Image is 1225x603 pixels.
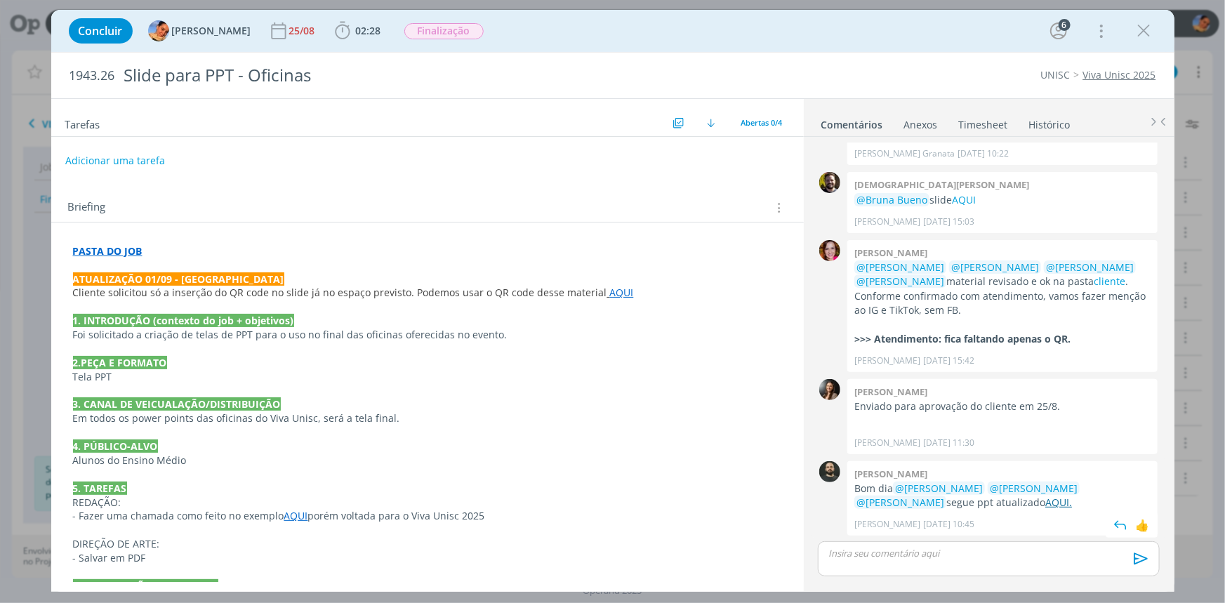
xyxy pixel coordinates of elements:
span: @Bruna Bueno [856,193,927,206]
p: Alunos do Ensino Médio [73,453,782,468]
img: answer.svg [1110,515,1131,536]
a: UNISC [1041,68,1071,81]
a: AQUI [284,509,308,522]
p: Foi solicitado a criação de telas de PPT para o uso no final das oficinas oferecidas no evento. [73,328,782,342]
p: - Fazer uma chamada como feito no exemplo porém voltada para o Viva Unisc 2025 [73,509,782,523]
span: [PERSON_NAME] [172,26,251,36]
strong: >>> Atendimento: fica faltando apenas o QR. [854,332,1071,345]
p: [PERSON_NAME] [854,518,920,531]
div: 6 [1059,19,1071,31]
img: B [819,240,840,261]
img: B [819,379,840,400]
span: Briefing [68,199,106,217]
button: Adicionar uma tarefa [65,148,166,173]
span: @[PERSON_NAME] [951,260,1039,274]
b: [PERSON_NAME] [854,385,927,398]
strong: 1. INTRODUÇÃO (contexto do job + objetivos) [73,314,294,327]
button: Concluir [69,18,133,44]
div: Slide para PPT - Oficinas [118,58,698,93]
span: @[PERSON_NAME] [856,274,944,288]
span: @[PERSON_NAME] [856,260,944,274]
span: 02:28 [356,24,381,37]
img: L [148,20,169,41]
button: 02:28 [331,20,385,42]
span: Finalização [404,23,484,39]
p: material revisado e ok na pasta . Conforme confirmado com atendimento, vamos fazer menção ao IG e... [854,260,1151,318]
button: Finalização [404,22,484,40]
img: P [819,461,840,482]
p: Em todos os power points das oficinas do Viva Unisc, será a tela final. [73,411,782,425]
span: Concluir [79,25,123,37]
div: 25/08 [289,26,318,36]
span: - Salvar em PDF [73,551,146,564]
span: [DATE] 10:45 [923,518,974,531]
div: dialog [51,10,1174,592]
p: [PERSON_NAME] [854,354,920,367]
img: C [819,172,840,193]
span: [DATE] 15:42 [923,354,974,367]
a: AQUI. [1045,496,1072,509]
p: Tela PPT [73,370,782,384]
span: Tarefas [65,114,100,131]
p: [PERSON_NAME] [854,216,920,228]
span: Abertas 0/4 [741,117,783,128]
div: 👍 [1135,517,1149,534]
strong: ATUALIZAÇÃO 01/09 - [GEOGRAPHIC_DATA] [73,272,284,286]
p: [PERSON_NAME] Granata [854,147,955,160]
span: [DATE] 11:30 [923,437,974,449]
p: slide [854,193,1151,207]
button: L[PERSON_NAME] [148,20,251,41]
span: Cliente solicitou só a inserção do QR code no slide já no espaço previsto. Podemos usar o QR code... [73,286,607,299]
strong: 6. INFORMAÇÕES ADICIONAIS [73,579,218,592]
a: Comentários [821,112,884,132]
p: Enviado para aprovação do cliente em 25/8. [854,399,1151,413]
span: 1943.26 [69,68,115,84]
button: 6 [1047,20,1070,42]
a: Viva Unisc 2025 [1083,68,1156,81]
b: [DEMOGRAPHIC_DATA][PERSON_NAME] [854,178,1029,191]
strong: 2.PEÇA E FORMATO [73,356,167,369]
a: Timesheet [958,112,1009,132]
strong: 4. PÚBLICO-ALVO [73,439,158,453]
span: @[PERSON_NAME] [856,496,944,509]
p: Bom dia segue ppt atualizado [854,482,1151,510]
span: [DATE] 15:03 [923,216,974,228]
a: cliente [1094,274,1125,288]
span: [DATE] 10:22 [958,147,1009,160]
span: @[PERSON_NAME] [1046,260,1134,274]
a: Histórico [1028,112,1071,132]
b: [PERSON_NAME] [854,246,927,259]
p: [PERSON_NAME] [854,437,920,449]
span: @[PERSON_NAME] [990,482,1078,495]
p: REDAÇÃO: [73,496,782,510]
div: Anexos [904,118,938,132]
strong: 5. TAREFAS [73,482,127,495]
img: arrow-down.svg [707,119,715,127]
p: DIREÇÃO DE ARTE: [73,537,782,551]
strong: 3. CANAL DE VEICUALAÇÃO/DISTRIBUIÇÃO [73,397,281,411]
a: PASTA DO JOB [73,244,143,258]
a: AQUI [952,193,976,206]
span: @[PERSON_NAME] [895,482,983,495]
b: [PERSON_NAME] [854,468,927,480]
a: AQUI [610,286,634,299]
